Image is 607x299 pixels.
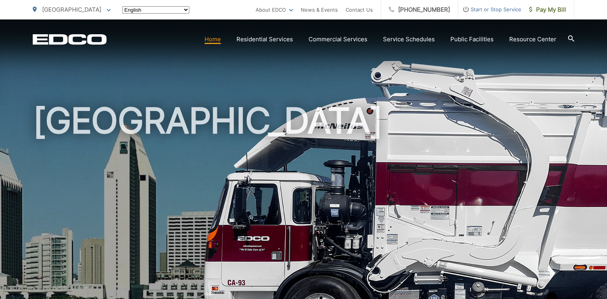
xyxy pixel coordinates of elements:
a: About EDCO [256,5,293,14]
a: Resource Center [509,35,556,44]
span: [GEOGRAPHIC_DATA] [42,6,101,13]
a: News & Events [301,5,338,14]
a: EDCD logo. Return to the homepage. [33,34,107,45]
select: Select a language [122,6,189,14]
a: Residential Services [236,35,293,44]
span: Pay My Bill [529,5,566,14]
a: Contact Us [346,5,373,14]
a: Home [205,35,221,44]
a: Service Schedules [383,35,435,44]
a: Commercial Services [309,35,367,44]
a: Public Facilities [450,35,494,44]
